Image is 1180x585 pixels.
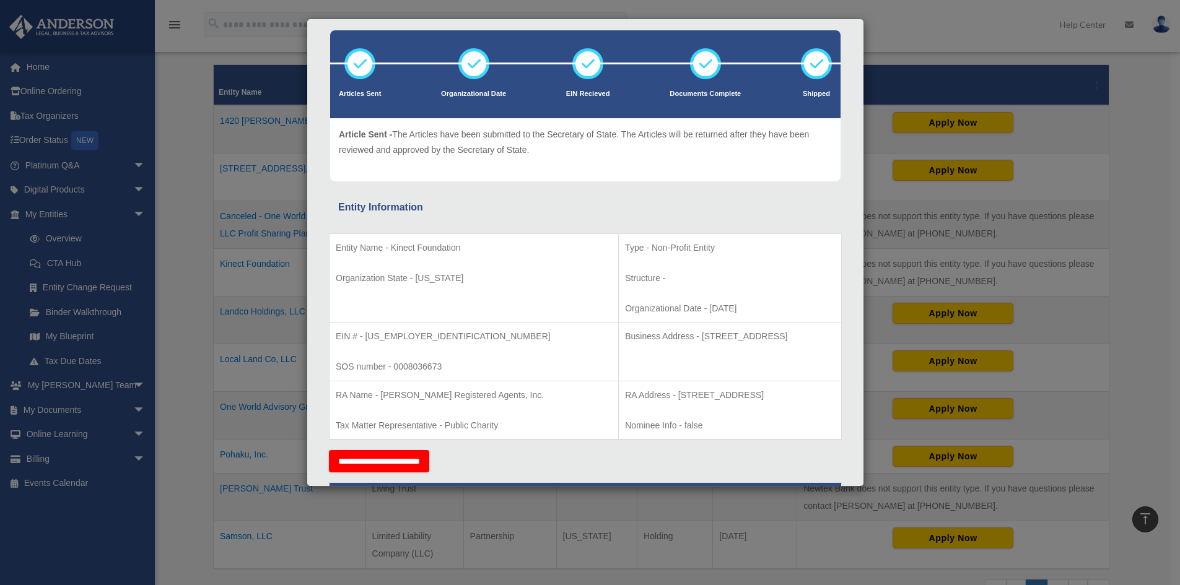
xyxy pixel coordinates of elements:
p: Business Address - [STREET_ADDRESS] [625,329,835,344]
p: Organizational Date - [DATE] [625,301,835,316]
th: Tax Information [330,483,842,513]
p: Shipped [801,88,832,100]
p: RA Name - [PERSON_NAME] Registered Agents, Inc. [336,388,612,403]
p: Articles Sent [339,88,381,100]
p: Tax Matter Representative - Public Charity [336,418,612,433]
span: Article Sent - [339,129,392,139]
p: Organizational Date [441,88,506,100]
p: SOS number - 0008036673 [336,359,612,375]
p: Structure - [625,271,835,286]
p: Organization State - [US_STATE] [336,271,612,286]
p: Entity Name - Kinect Foundation [336,240,612,256]
p: EIN # - [US_EMPLOYER_IDENTIFICATION_NUMBER] [336,329,612,344]
p: Documents Complete [670,88,741,100]
p: The Articles have been submitted to the Secretary of State. The Articles will be returned after t... [339,127,832,157]
p: EIN Recieved [566,88,610,100]
div: Entity Information [338,199,833,216]
p: Nominee Info - false [625,418,835,433]
p: RA Address - [STREET_ADDRESS] [625,388,835,403]
p: Type - Non-Profit Entity [625,240,835,256]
